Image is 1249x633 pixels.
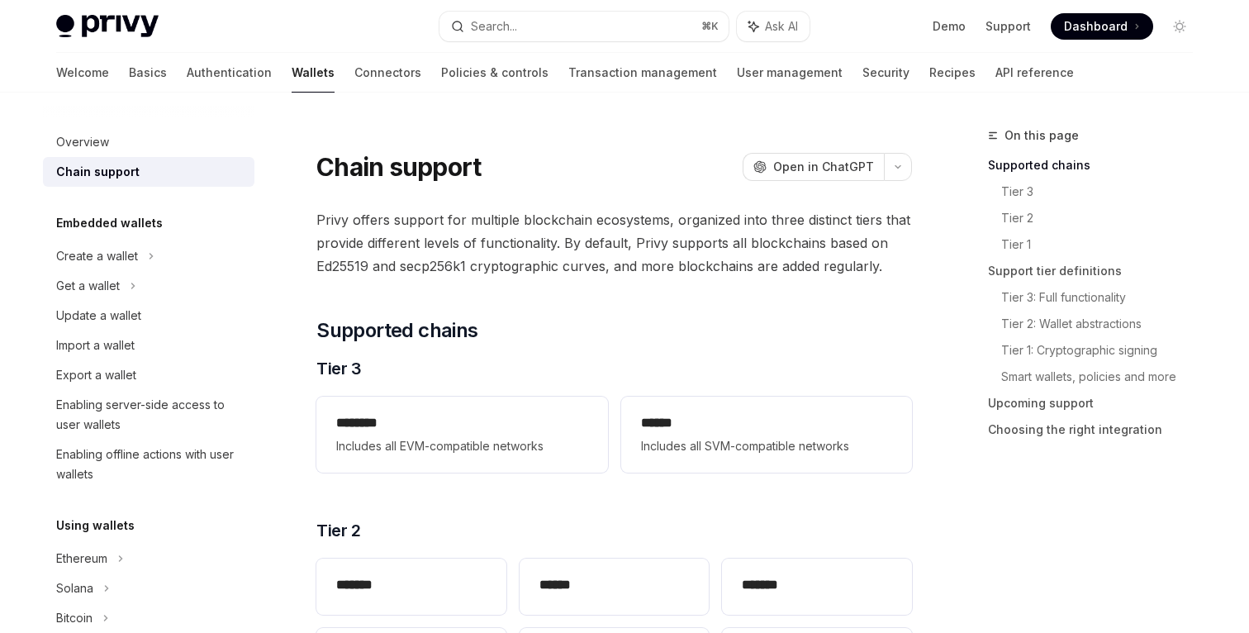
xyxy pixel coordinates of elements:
[43,440,254,489] a: Enabling offline actions with user wallets
[988,416,1206,443] a: Choosing the right integration
[737,12,810,41] button: Ask AI
[56,549,107,569] div: Ethereum
[56,395,245,435] div: Enabling server-side access to user wallets
[988,258,1206,284] a: Support tier definitions
[933,18,966,35] a: Demo
[985,18,1031,35] a: Support
[43,157,254,187] a: Chain support
[773,159,874,175] span: Open in ChatGPT
[56,162,140,182] div: Chain support
[43,301,254,331] a: Update a wallet
[862,53,909,93] a: Security
[56,365,136,385] div: Export a wallet
[988,390,1206,416] a: Upcoming support
[56,336,135,355] div: Import a wallet
[1166,13,1193,40] button: Toggle dark mode
[43,127,254,157] a: Overview
[1001,337,1206,364] a: Tier 1: Cryptographic signing
[316,357,361,380] span: Tier 3
[621,397,912,473] a: **** *Includes all SVM-compatible networks
[1001,284,1206,311] a: Tier 3: Full functionality
[988,152,1206,178] a: Supported chains
[743,153,884,181] button: Open in ChatGPT
[56,132,109,152] div: Overview
[56,306,141,326] div: Update a wallet
[187,53,272,93] a: Authentication
[441,53,549,93] a: Policies & controls
[316,397,607,473] a: **** ***Includes all EVM-compatible networks
[316,317,477,344] span: Supported chains
[471,17,517,36] div: Search...
[316,208,912,278] span: Privy offers support for multiple blockchain ecosystems, organized into three distinct tiers that...
[129,53,167,93] a: Basics
[1064,18,1128,35] span: Dashboard
[56,608,93,628] div: Bitcoin
[316,519,360,542] span: Tier 2
[929,53,976,93] a: Recipes
[765,18,798,35] span: Ask AI
[56,213,163,233] h5: Embedded wallets
[56,516,135,535] h5: Using wallets
[336,436,587,456] span: Includes all EVM-compatible networks
[641,436,892,456] span: Includes all SVM-compatible networks
[56,53,109,93] a: Welcome
[701,20,719,33] span: ⌘ K
[1001,205,1206,231] a: Tier 2
[1001,311,1206,337] a: Tier 2: Wallet abstractions
[1001,178,1206,205] a: Tier 3
[292,53,335,93] a: Wallets
[43,331,254,360] a: Import a wallet
[43,360,254,390] a: Export a wallet
[1001,364,1206,390] a: Smart wallets, policies and more
[354,53,421,93] a: Connectors
[737,53,843,93] a: User management
[56,276,120,296] div: Get a wallet
[1001,231,1206,258] a: Tier 1
[439,12,729,41] button: Search...⌘K
[56,578,93,598] div: Solana
[1051,13,1153,40] a: Dashboard
[56,246,138,266] div: Create a wallet
[995,53,1074,93] a: API reference
[1004,126,1079,145] span: On this page
[56,445,245,484] div: Enabling offline actions with user wallets
[56,15,159,38] img: light logo
[43,390,254,440] a: Enabling server-side access to user wallets
[316,152,481,182] h1: Chain support
[568,53,717,93] a: Transaction management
